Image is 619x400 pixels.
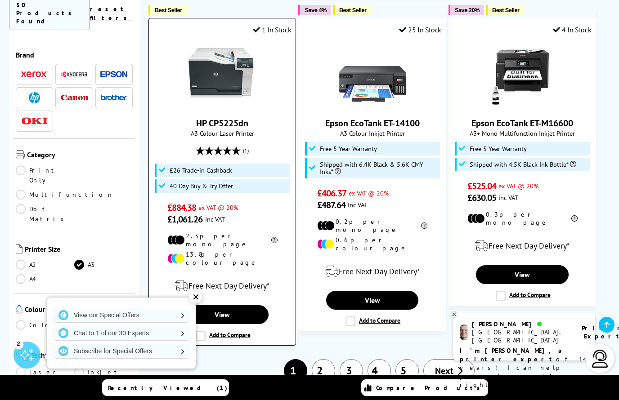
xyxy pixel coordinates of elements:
[486,5,524,15] button: Best Seller
[349,189,389,197] span: ex VAT @ 20%
[435,365,453,377] span: Next
[27,150,133,161] span: Category
[29,92,40,103] img: HP
[312,359,335,382] a: 2
[303,129,441,138] span: A3 Colour Inkjet Printer
[243,142,249,159] span: (1)
[61,69,88,80] a: Kyocera
[449,5,484,15] button: Save 20%
[467,210,578,227] li: 0.3p per mono page
[460,324,468,340] img: ashley-livechat.png
[326,291,418,310] a: View
[16,305,22,314] img: Colour or Mono
[54,326,189,340] a: Chat to 1 of our 30 Experts
[317,187,346,199] span: £406.37
[167,250,278,267] li: 13.8p per colour page
[167,213,203,225] span: £1,061.26
[100,71,127,78] img: Epson
[16,150,25,159] img: Category
[16,190,114,200] a: Multifunction
[498,182,538,190] span: ex VAT @ 20%
[496,291,551,301] label: Add to Compare
[470,161,576,168] span: Shipped with 4.5K Black Ink Bottle*
[90,5,132,22] a: reset filters
[470,145,527,152] span: Free 5 Year Warranty
[395,359,419,382] a: 5
[489,101,556,110] a: Epson EcoTank ET-M16600
[325,117,420,129] a: Epson EcoTank ET-14100
[196,117,248,129] a: HP CP5225dn
[298,5,331,15] button: Save 4%
[361,379,488,396] a: Compare Products
[196,331,251,341] label: Add to Compare
[348,200,368,209] span: inc VAT
[489,41,556,108] img: Epson EcoTank ET-M16600
[170,182,233,190] span: 40 Day Buy & Try Offer
[100,94,127,101] img: Brother
[188,41,256,108] img: HP CP5225dn
[25,305,133,316] span: Colour or Mono
[61,71,88,78] img: Kyocera
[153,129,291,138] span: A3 Colour Laser Printer
[25,244,133,255] span: Printer Size
[376,384,485,392] span: Compare Products
[333,5,371,15] button: Best Seller
[54,344,189,358] a: Subscribe for Special Offers
[317,236,427,252] li: 0.6p per colour page
[100,69,127,80] a: Epson
[188,101,256,110] a: HP CP5225dn
[61,95,88,101] img: Canon
[339,101,406,110] a: Epson EcoTank ET-14100
[155,7,182,13] span: Best Seller
[21,92,48,103] a: HP
[108,384,228,392] span: Recently Viewed (1)
[74,260,133,270] a: A3
[339,7,367,13] span: Best Seller
[189,291,202,303] div: ✕
[74,367,133,377] a: Inkjet
[492,7,520,13] span: Best Seller
[13,338,23,348] div: 2
[16,260,74,270] a: A2
[305,7,326,13] span: Save 4%
[339,41,406,108] img: Epson EcoTank ET-14100
[153,273,291,298] div: modal_delivery
[16,244,22,253] img: Printer Size
[21,117,48,125] img: OKI
[317,218,427,234] li: 0.2p per mono page
[198,203,238,212] span: ex VAT @ 20%
[455,7,480,13] span: Save 20%
[345,316,400,326] label: Add to Compare
[21,116,48,127] a: OKI
[591,350,609,368] img: user-headset-light.svg
[320,145,377,152] span: Free 5 Year Warranty
[16,274,74,284] a: A4
[253,25,292,34] div: 1 In Stock
[148,5,187,15] button: Best Seller
[553,25,592,34] div: 4 In Stock
[453,129,591,138] span: A3+ Mono Multifunction Inkjet Printer
[303,259,441,284] div: modal_delivery
[460,347,565,363] b: I'm [PERSON_NAME], a printer expert
[476,265,568,284] a: View
[467,192,497,204] span: £630.05
[16,367,74,377] a: Laser
[340,359,363,382] a: 3
[467,180,497,192] span: £525.04
[176,305,269,324] a: View
[471,117,573,129] a: Epson EcoTank ET-M16600
[100,92,127,103] a: Brother
[320,161,438,175] span: Shipped with 6.4K Black & 5.6K CMY Inks*
[21,71,48,77] img: Xerox
[205,215,225,223] span: inc VAT
[399,25,441,34] div: 25 In Stock
[16,204,74,224] a: Dot Matrix
[102,379,229,396] a: Recently Viewed (1)
[472,328,570,344] div: [GEOGRAPHIC_DATA], [GEOGRAPHIC_DATA]
[54,308,189,322] a: View our Special Offers
[167,232,278,248] li: 2.3p per mono page
[16,50,133,59] span: Brand
[453,233,591,258] div: modal_delivery
[460,347,588,389] p: of 14 years! I can help you choose the right product
[61,92,88,103] a: Canon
